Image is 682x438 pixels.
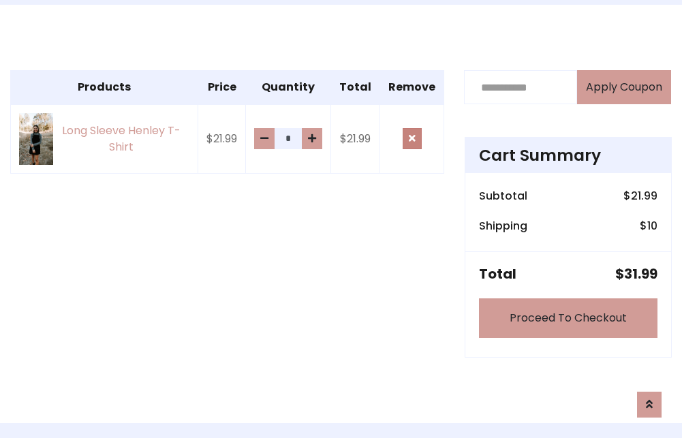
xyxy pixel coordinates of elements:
h6: $ [623,189,657,202]
h6: $ [640,219,657,232]
th: Products [11,71,198,105]
h6: Shipping [479,219,527,232]
a: Proceed To Checkout [479,298,657,338]
td: $21.99 [198,104,246,173]
span: 31.99 [624,264,657,283]
span: 21.99 [631,188,657,204]
h5: $ [615,266,657,282]
button: Apply Coupon [577,70,671,104]
td: $21.99 [331,104,380,173]
span: 10 [647,218,657,234]
a: Long Sleeve Henley T-Shirt [19,113,189,164]
h4: Cart Summary [479,146,657,165]
h5: Total [479,266,516,282]
th: Remove [380,71,444,105]
th: Total [331,71,380,105]
h6: Subtotal [479,189,527,202]
th: Price [198,71,246,105]
th: Quantity [246,71,331,105]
